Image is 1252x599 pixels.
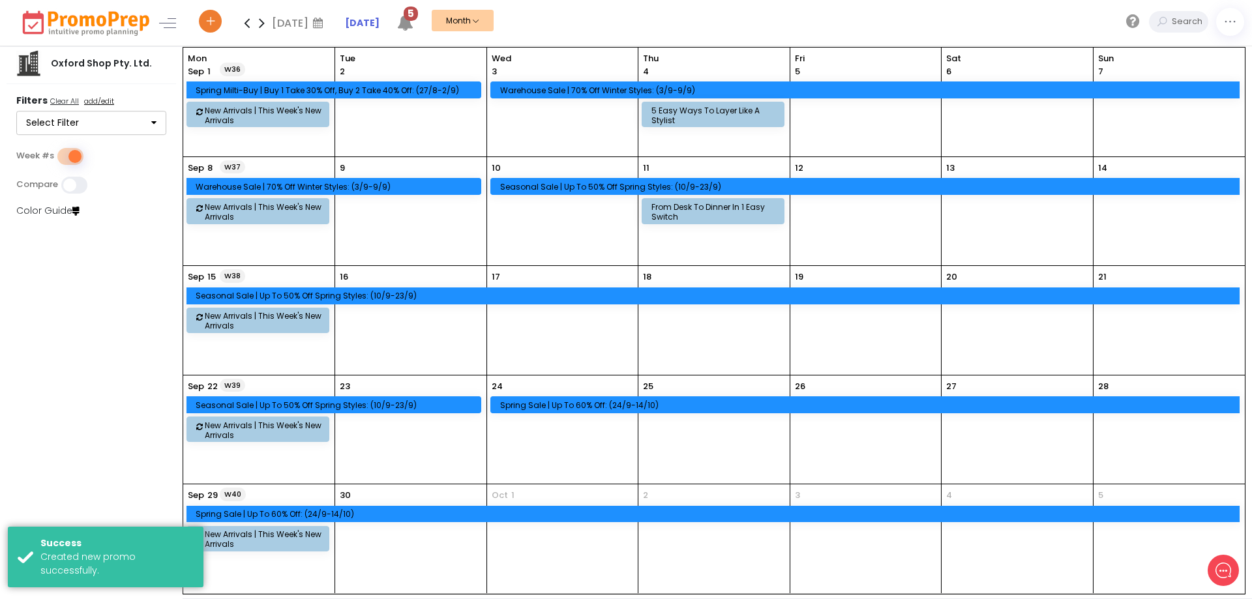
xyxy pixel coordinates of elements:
input: Search [1169,11,1208,33]
p: 12 [795,162,803,175]
span: Oct [492,489,508,502]
p: 6 [946,65,951,78]
p: Sep [188,380,204,393]
p: 19 [795,270,803,284]
p: 1 [188,65,211,78]
span: Thu [643,52,785,65]
p: 2 [340,65,345,78]
u: add/edit [84,96,114,106]
div: Warehouse Sale | 70% Off Winter Styles: (3/9-9/9) [196,182,475,192]
strong: [DATE] [345,16,380,29]
p: 15 [207,270,216,284]
p: 16 [340,270,348,284]
button: New conversation [20,131,241,157]
span: Fri [795,52,937,65]
p: Sep [188,489,204,502]
p: 10 [492,162,501,175]
span: Mon [188,52,330,65]
span: We run on Gist [109,456,165,464]
span: Sun [1098,52,1240,65]
div: New Arrivals | This Week's New Arrivals [205,420,332,440]
p: 21 [1098,270,1107,284]
a: Week 37 [220,160,245,174]
p: 18 [643,270,651,284]
div: Success [40,536,194,550]
button: Select Filter [16,111,166,136]
p: Sep [188,162,204,175]
p: 7 [1098,65,1103,78]
p: 24 [492,380,503,393]
div: New Arrivals | This Week's New Arrivals [205,529,332,549]
p: 20 [946,270,957,284]
div: Seasonal Sale | Up to 50% Off Spring Styles: (10/9-23/9) [196,400,475,410]
p: 25 [643,380,653,393]
div: Created new promo successfully. [40,550,194,577]
div: Spring Milti-Buy | Buy 1 Take 30% Off, Buy 2 Take 40% Off: (27/8-2/9) [196,85,475,95]
label: Week #s [16,151,54,161]
div: Spring Sale | Up to 60% Off: (24/9-14/10) [500,400,1235,410]
p: 5 [795,65,800,78]
span: Tue [340,52,482,65]
p: 14 [1098,162,1107,175]
span: Sat [946,52,1088,65]
span: Wed [492,52,634,65]
span: 5 [404,7,418,21]
p: 22 [207,380,218,393]
div: Spring Sale | Up to 60% Off: (24/9-14/10) [196,509,1234,519]
div: 5 Easy Ways to Layer Like a Stylist [651,106,779,125]
label: Compare [16,179,58,190]
a: Week 36 [220,63,245,76]
p: 27 [946,380,957,393]
a: Week 40 [220,488,246,501]
p: 11 [643,162,649,175]
span: New conversation [84,139,156,149]
p: 9 [340,162,345,175]
p: 4 [946,489,952,502]
div: From Desk to Dinner in 1 Easy Switch [651,202,779,222]
a: Color Guide [16,204,80,217]
p: 30 [340,489,351,502]
span: Sep [188,65,204,78]
div: Seasonal Sale | Up to 50% Off Spring Styles: (10/9-23/9) [500,182,1235,192]
p: 3 [492,65,497,78]
p: Sep [188,270,204,284]
div: New Arrivals | This Week's New Arrivals [205,202,332,222]
a: add/edit [82,96,117,109]
div: Oxford Shop Pty. Ltd. [42,57,161,70]
a: Week 38 [220,269,245,283]
p: 28 [1098,380,1109,393]
p: 29 [207,489,218,502]
p: 2 [643,489,648,502]
div: New Arrivals | This Week's New Arrivals [205,311,332,330]
a: Week 39 [220,379,245,392]
p: 1 [511,489,514,502]
div: [DATE] [272,13,327,33]
button: Month [432,10,494,31]
h2: What can we do to help? [20,87,241,108]
h1: Hello [PERSON_NAME]! [20,63,241,84]
div: New Arrivals | This Week's New Arrivals [205,106,332,125]
p: 26 [795,380,805,393]
p: 17 [492,270,500,284]
p: 13 [946,162,955,175]
img: company.png [16,50,42,76]
div: Warehouse Sale | 70% Off Winter Styles: (3/9-9/9) [500,85,1235,95]
p: 5 [1098,489,1103,502]
p: 8 [207,162,213,175]
a: [DATE] [345,16,380,30]
strong: Filters [16,94,48,107]
p: 3 [795,489,800,502]
p: 4 [643,65,649,78]
iframe: gist-messenger-bubble-iframe [1208,555,1239,586]
p: 23 [340,380,350,393]
div: Seasonal Sale | Up to 50% Off Spring Styles: (10/9-23/9) [196,291,1234,300]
